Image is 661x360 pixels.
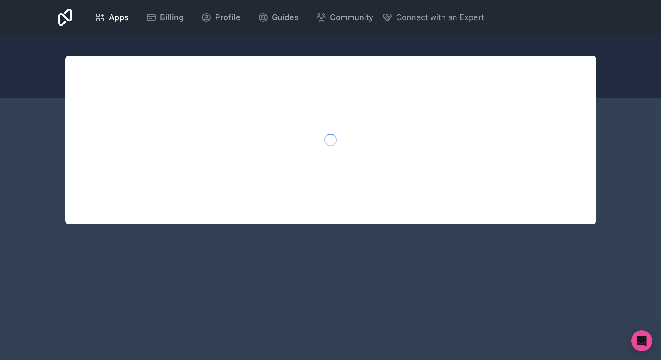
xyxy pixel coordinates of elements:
[330,11,373,24] span: Community
[309,8,380,27] a: Community
[109,11,129,24] span: Apps
[160,11,184,24] span: Billing
[139,8,191,27] a: Billing
[396,11,484,24] span: Connect with an Expert
[382,11,484,24] button: Connect with an Expert
[272,11,299,24] span: Guides
[194,8,247,27] a: Profile
[631,330,652,351] div: Open Intercom Messenger
[88,8,136,27] a: Apps
[215,11,240,24] span: Profile
[251,8,306,27] a: Guides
